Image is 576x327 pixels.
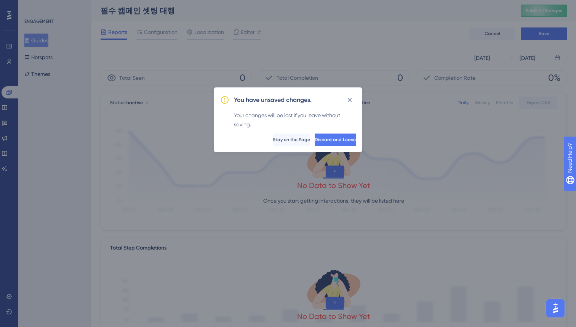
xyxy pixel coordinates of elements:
span: Discard and Leave [315,137,356,143]
h2: You have unsaved changes. [234,95,312,105]
span: Need Help? [18,2,48,11]
div: Your changes will be lost if you leave without saving. [234,111,356,129]
span: Stay on the Page [273,137,310,143]
iframe: UserGuiding AI Assistant Launcher [544,297,567,320]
